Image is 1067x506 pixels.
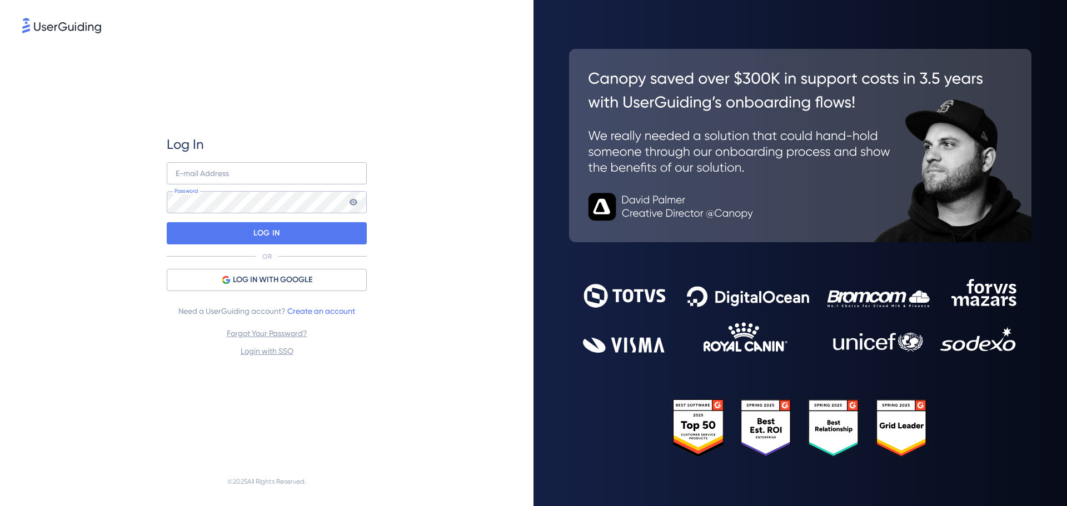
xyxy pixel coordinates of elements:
img: 25303e33045975176eb484905ab012ff.svg [673,399,928,458]
a: Login with SSO [241,347,293,355]
p: OR [262,252,272,261]
p: LOG IN [253,224,280,242]
span: Need a UserGuiding account? [178,304,355,318]
input: example@company.com [167,162,367,184]
a: Forgot Your Password? [227,329,307,338]
span: LOG IN WITH GOOGLE [233,273,312,287]
img: 8faab4ba6bc7696a72372aa768b0286c.svg [22,18,101,33]
img: 26c0aa7c25a843aed4baddd2b5e0fa68.svg [569,49,1031,242]
a: Create an account [287,307,355,315]
span: Log In [167,136,204,153]
span: © 2025 All Rights Reserved. [227,475,306,488]
img: 9302ce2ac39453076f5bc0f2f2ca889b.svg [583,279,1018,353]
